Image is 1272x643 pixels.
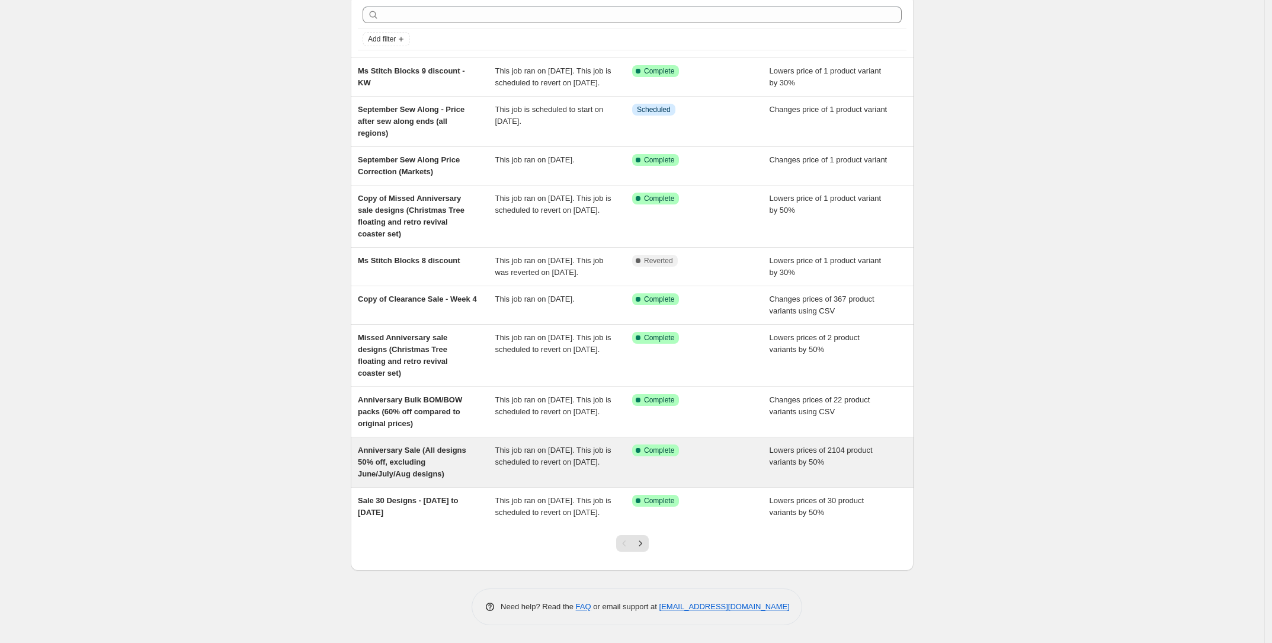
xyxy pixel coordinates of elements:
span: Lowers prices of 30 product variants by 50% [770,496,864,517]
span: Changes price of 1 product variant [770,105,887,114]
span: This job ran on [DATE]. [495,295,575,303]
span: This job ran on [DATE]. This job is scheduled to revert on [DATE]. [495,66,611,87]
span: Complete [644,194,674,203]
button: Add filter [363,32,410,46]
span: Complete [644,395,674,405]
span: This job ran on [DATE]. This job was reverted on [DATE]. [495,256,604,277]
span: This job ran on [DATE]. This job is scheduled to revert on [DATE]. [495,446,611,466]
span: This job ran on [DATE]. [495,155,575,164]
span: Lowers price of 1 product variant by 30% [770,66,882,87]
span: This job ran on [DATE]. This job is scheduled to revert on [DATE]. [495,333,611,354]
span: Lowers price of 1 product variant by 50% [770,194,882,215]
span: Lowers price of 1 product variant by 30% [770,256,882,277]
a: FAQ [576,602,591,611]
span: Lowers prices of 2104 product variants by 50% [770,446,873,466]
span: Changes prices of 22 product variants using CSV [770,395,870,416]
span: Ms Stitch Blocks 8 discount [358,256,460,265]
span: This job ran on [DATE]. This job is scheduled to revert on [DATE]. [495,194,611,215]
span: Add filter [368,34,396,44]
span: Complete [644,496,674,506]
span: or email support at [591,602,659,611]
span: Complete [644,446,674,455]
span: Copy of Missed Anniversary sale designs (Christmas Tree floating and retro revival coaster set) [358,194,464,238]
span: This job ran on [DATE]. This job is scheduled to revert on [DATE]. [495,496,611,517]
span: Changes price of 1 product variant [770,155,887,164]
span: Reverted [644,256,673,265]
span: Missed Anniversary sale designs (Christmas Tree floating and retro revival coaster set) [358,333,448,378]
span: Lowers prices of 2 product variants by 50% [770,333,860,354]
span: Complete [644,155,674,165]
span: September Sew Along Price Correction (Markets) [358,155,460,176]
span: Need help? Read the [501,602,576,611]
span: This job ran on [DATE]. This job is scheduled to revert on [DATE]. [495,395,611,416]
span: Changes prices of 367 product variants using CSV [770,295,874,315]
span: Anniversary Bulk BOM/BOW packs (60% off compared to original prices) [358,395,462,428]
span: Complete [644,333,674,343]
span: This job is scheduled to start on [DATE]. [495,105,604,126]
span: Ms Stitch Blocks 9 discount - KW [358,66,465,87]
span: Complete [644,66,674,76]
span: September Sew Along - Price after sew along ends (all regions) [358,105,464,137]
button: Next [632,535,649,552]
span: Anniversary Sale (All designs 50% off, excluding June/July/Aug designs) [358,446,466,478]
span: Sale 30 Designs - [DATE] to [DATE] [358,496,459,517]
a: [EMAIL_ADDRESS][DOMAIN_NAME] [659,602,790,611]
span: Scheduled [637,105,671,114]
span: Copy of Clearance Sale - Week 4 [358,295,477,303]
nav: Pagination [616,535,649,552]
span: Complete [644,295,674,304]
